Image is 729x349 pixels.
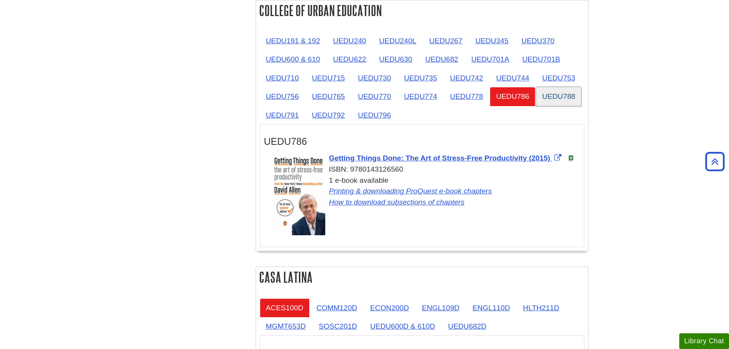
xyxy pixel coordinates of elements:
a: UEDU788 [536,87,581,106]
a: Link opens in new window [329,154,564,162]
a: MGMT653D [260,317,312,336]
a: UEDU770 [352,87,397,106]
a: UEDU630 [373,50,418,69]
a: UEDU682 [419,50,464,69]
a: UEDU622 [327,50,372,69]
a: UEDU710 [260,69,305,87]
a: HLTH211D [517,298,566,317]
a: UEDU792 [306,106,351,125]
a: ENGL110D [466,298,516,317]
img: e-Book [568,155,574,161]
a: UEDU240L [373,31,422,50]
a: UEDU701A [465,50,515,69]
a: Back to Top [703,156,727,167]
a: UEDU600 & 610 [260,50,326,69]
a: UEDU730 [352,69,397,87]
div: ISBN: 9780143126560 [272,164,580,175]
a: ECON200D [364,298,415,317]
a: UEDU701B [516,50,566,69]
a: UEDU774 [398,87,443,106]
a: UEDU240 [327,31,372,50]
a: ACES100D [260,298,310,317]
a: UEDU735 [398,69,443,87]
a: UEDU796 [352,106,397,125]
a: UEDU744 [490,69,535,87]
a: UEDU267 [423,31,468,50]
div: 1 e-book available [272,175,580,208]
a: UEDU345 [469,31,514,50]
a: UEDU715 [306,69,351,87]
a: UEDU742 [444,69,489,87]
a: Link opens in new window [329,187,492,195]
h2: College of Urban Education [256,0,588,21]
img: Cover Art [272,153,325,235]
h2: Casa Latina [256,267,588,287]
button: Library Chat [679,333,729,349]
span: Getting Things Done: The Art of Stress-Free Productivity (2015) [329,154,550,162]
a: UEDU791 [260,106,305,125]
a: UEDU191 & 192 [260,31,326,50]
a: UEDU682D [442,317,493,336]
a: SOSC201D [313,317,363,336]
a: UEDU778 [444,87,489,106]
a: ENGL109D [416,298,466,317]
a: UEDU756 [260,87,305,106]
a: UEDU786 [490,87,535,106]
a: UEDU600D & 610D [364,317,441,336]
h3: UEDU786 [264,136,580,147]
a: Link opens in new window [329,198,465,206]
a: UEDU370 [515,31,561,50]
a: UEDU753 [536,69,581,87]
a: COMM120D [310,298,364,317]
a: UEDU765 [306,87,351,106]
